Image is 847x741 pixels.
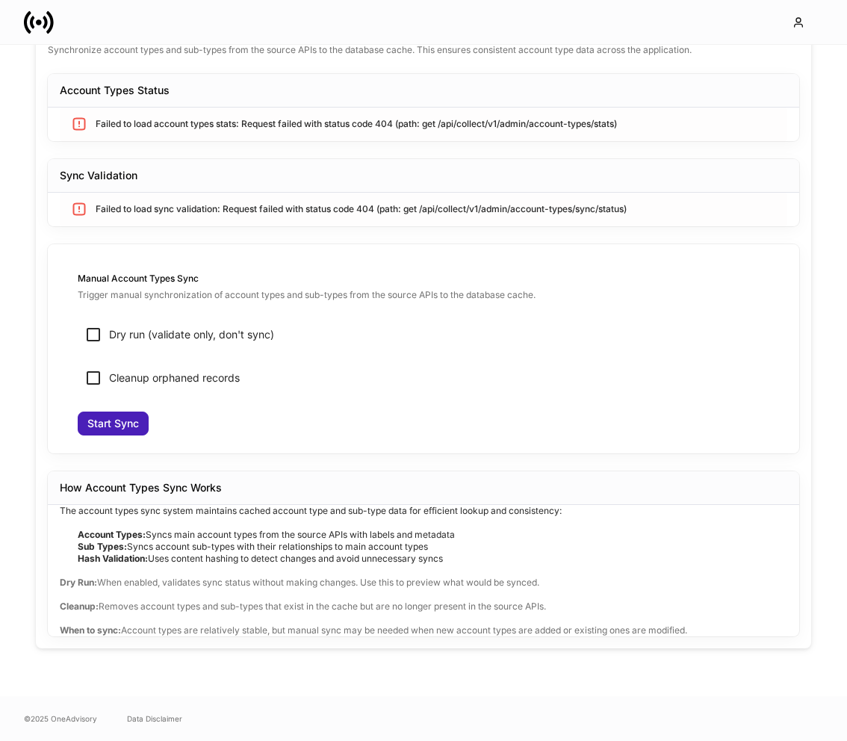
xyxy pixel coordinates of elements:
[60,83,170,98] div: Account Types Status
[96,112,617,137] div: Failed to load account types stats: Request failed with status code 404 (path: get /api/collect/v...
[78,553,787,565] li: Uses content hashing to detect changes and avoid unnecessary syncs
[78,541,787,553] li: Syncs account sub-types with their relationships to main account types
[48,44,799,56] p: Synchronize account types and sub-types from the source APIs to the database cache. This ensures ...
[87,418,139,429] div: Start Sync
[78,529,146,540] strong: Account Types:
[60,624,787,636] p: Account types are relatively stable, but manual sync may be needed when new account types are add...
[60,168,137,183] div: Sync Validation
[109,370,240,385] span: Cleanup orphaned records
[127,713,182,725] a: Data Disclaimer
[60,601,99,612] strong: Cleanup:
[96,197,627,222] div: Failed to load sync validation: Request failed with status code 404 (path: get /api/collect/v1/ad...
[78,289,769,301] p: Trigger manual synchronization of account types and sub-types from the source APIs to the databas...
[60,601,787,613] p: Removes account types and sub-types that exist in the cache but are no longer present in the sour...
[60,577,787,589] p: When enabled, validates sync status without making changes. Use this to preview what would be syn...
[78,541,127,552] strong: Sub Types:
[78,412,149,435] button: Start Sync
[109,327,274,342] span: Dry run (validate only, don't sync)
[24,713,97,725] span: © 2025 OneAdvisory
[60,577,97,588] strong: Dry Run:
[78,529,787,541] li: Syncs main account types from the source APIs with labels and metadata
[78,553,148,564] strong: Hash Validation:
[60,480,222,495] div: How Account Types Sync Works
[60,624,121,636] strong: When to sync:
[60,505,787,517] p: The account types sync system maintains cached account type and sub-type data for efficient looku...
[78,271,769,285] h6: Manual Account Types Sync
